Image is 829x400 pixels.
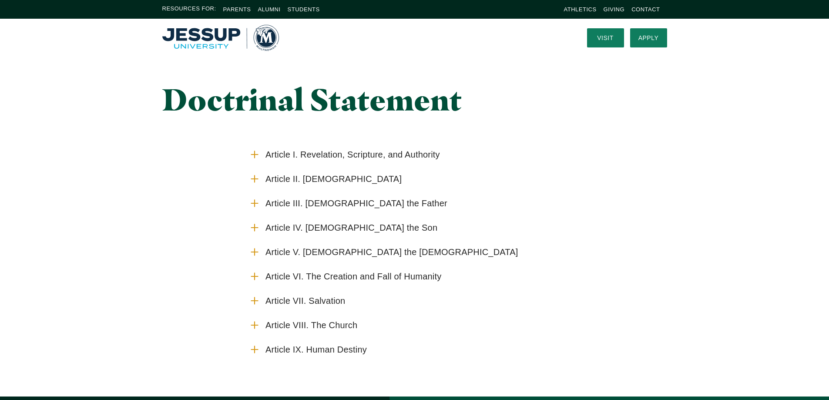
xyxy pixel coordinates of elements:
a: Contact [631,6,660,13]
span: Resources For: [162,4,216,14]
h1: Doctrinal Statement [162,83,493,116]
a: Apply [630,28,667,47]
span: Article III. [DEMOGRAPHIC_DATA] the Father [265,198,447,209]
span: Article VI. The Creation and Fall of Humanity [265,271,441,282]
span: Article IV. [DEMOGRAPHIC_DATA] the Son [265,222,437,233]
a: Visit [587,28,624,47]
span: Article II. [DEMOGRAPHIC_DATA] [265,174,402,185]
span: Article V. [DEMOGRAPHIC_DATA] the [DEMOGRAPHIC_DATA] [265,247,518,258]
a: Parents [223,6,251,13]
span: Article IX. Human Destiny [265,344,367,355]
img: Multnomah University Logo [162,25,279,51]
a: Giving [604,6,625,13]
a: Students [288,6,320,13]
a: Alumni [258,6,280,13]
span: Article VIII. The Church [265,320,357,331]
span: Article VII. Salvation [265,296,345,306]
span: Article I. Revelation, Scripture, and Authority [265,149,440,160]
a: Athletics [564,6,597,13]
a: Home [162,25,279,51]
